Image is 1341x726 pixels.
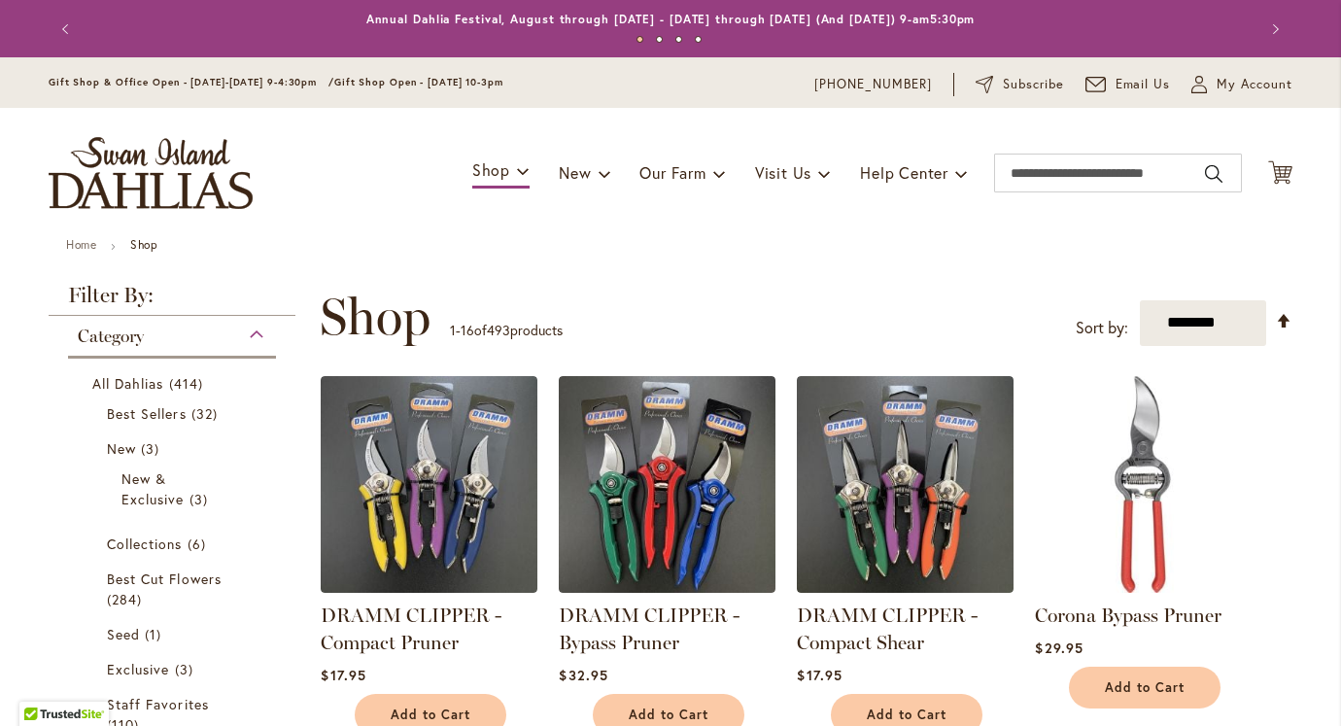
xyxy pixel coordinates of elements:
[107,660,169,678] span: Exclusive
[1116,75,1171,94] span: Email Us
[1076,310,1128,346] label: Sort by:
[450,321,456,339] span: 1
[141,438,164,459] span: 3
[461,321,474,339] span: 16
[860,162,948,183] span: Help Center
[391,707,470,723] span: Add to Cart
[191,403,223,424] span: 32
[1217,75,1292,94] span: My Account
[49,10,87,49] button: Previous
[121,469,184,508] span: New & Exclusive
[49,137,253,209] a: store logo
[1254,10,1292,49] button: Next
[107,535,183,553] span: Collections
[1035,376,1252,593] img: Corona Bypass Pruner
[1035,604,1221,627] a: Corona Bypass Pruner
[320,288,430,346] span: Shop
[1035,639,1083,657] span: $29.95
[107,659,242,679] a: Exclusive
[321,578,537,597] a: DRAMM CLIPPER - Compact Pruner
[639,162,705,183] span: Our Farm
[695,36,702,43] button: 4 of 4
[49,285,295,316] strong: Filter By:
[107,589,147,609] span: 284
[107,403,242,424] a: Best Sellers
[1105,679,1185,696] span: Add to Cart
[1003,75,1064,94] span: Subscribe
[92,374,164,393] span: All Dahlias
[130,237,157,252] strong: Shop
[755,162,811,183] span: Visit Us
[636,36,643,43] button: 1 of 4
[107,695,209,713] span: Staff Favorites
[107,569,242,609] a: Best Cut Flowers
[107,625,140,643] span: Seed
[814,75,932,94] a: [PHONE_NUMBER]
[366,12,976,26] a: Annual Dahlia Festival, August through [DATE] - [DATE] through [DATE] (And [DATE]) 9-am5:30pm
[797,604,978,654] a: DRAMM CLIPPER - Compact Shear
[107,438,242,459] a: New
[675,36,682,43] button: 3 of 4
[78,326,144,347] span: Category
[66,237,96,252] a: Home
[559,376,775,593] img: DRAMM CLIPPER - Bypass Pruner
[107,534,242,554] a: Collections
[867,707,946,723] span: Add to Cart
[559,578,775,597] a: DRAMM CLIPPER - Bypass Pruner
[321,666,365,684] span: $17.95
[450,315,563,346] p: - of products
[1085,75,1171,94] a: Email Us
[559,162,591,183] span: New
[121,468,227,509] a: New &amp; Exclusive
[1035,578,1252,597] a: Corona Bypass Pruner
[1191,75,1292,94] button: My Account
[107,404,187,423] span: Best Sellers
[107,439,136,458] span: New
[797,376,1014,593] img: DRAMM CLIPPER - Compact Shear
[976,75,1064,94] a: Subscribe
[559,604,739,654] a: DRAMM CLIPPER - Bypass Pruner
[145,624,166,644] span: 1
[472,159,510,180] span: Shop
[107,570,222,588] span: Best Cut Flowers
[321,376,537,593] img: DRAMM CLIPPER - Compact Pruner
[559,666,607,684] span: $32.95
[107,624,242,644] a: Seed
[797,666,842,684] span: $17.95
[169,373,208,394] span: 414
[175,659,198,679] span: 3
[797,578,1014,597] a: DRAMM CLIPPER - Compact Shear
[1069,667,1221,709] button: Add to Cart
[487,321,510,339] span: 493
[656,36,663,43] button: 2 of 4
[189,489,213,509] span: 3
[629,707,708,723] span: Add to Cart
[92,373,257,394] a: All Dahlias
[334,76,503,88] span: Gift Shop Open - [DATE] 10-3pm
[188,534,211,554] span: 6
[49,76,334,88] span: Gift Shop & Office Open - [DATE]-[DATE] 9-4:30pm /
[321,604,501,654] a: DRAMM CLIPPER - Compact Pruner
